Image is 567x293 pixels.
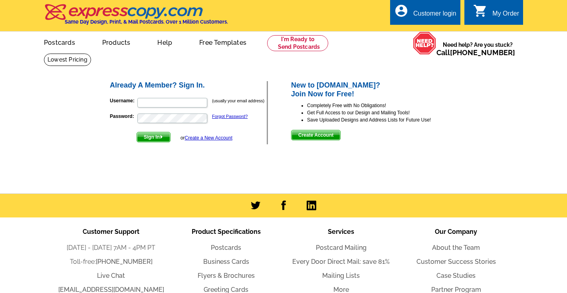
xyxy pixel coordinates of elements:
[473,9,519,19] a: shopping_cart My Order
[436,48,515,57] span: Call
[413,32,436,55] img: help
[307,116,458,124] li: Save Uploaded Designs and Address Lists for Future Use!
[89,32,143,51] a: Products
[160,135,163,139] img: button-next-arrow-white.png
[307,102,458,109] li: Completely Free with No Obligations!
[186,32,259,51] a: Free Templates
[328,228,354,235] span: Services
[44,10,228,25] a: Same Day Design, Print, & Mail Postcards. Over 1 Million Customers.
[292,258,390,265] a: Every Door Direct Mail: save 81%
[110,97,137,104] label: Username:
[180,134,232,142] div: or
[137,132,170,142] button: Sign In
[83,228,139,235] span: Customer Support
[54,243,169,253] li: [DATE] - [DATE] 7AM - 4PM PT
[322,272,360,279] a: Mailing Lists
[198,272,255,279] a: Flyers & Brochures
[145,32,185,51] a: Help
[394,9,456,19] a: account_circle Customer login
[31,32,88,51] a: Postcards
[203,258,249,265] a: Business Cards
[492,10,519,21] div: My Order
[211,244,241,251] a: Postcards
[97,272,125,279] a: Live Chat
[212,98,264,103] small: (usually your email address)
[291,130,341,140] button: Create Account
[110,81,267,90] h2: Already A Member? Sign In.
[435,228,477,235] span: Our Company
[416,258,496,265] a: Customer Success Stories
[185,135,232,141] a: Create a New Account
[212,114,248,119] a: Forgot Password?
[450,48,515,57] a: [PHONE_NUMBER]
[432,244,480,251] a: About the Team
[110,113,137,120] label: Password:
[192,228,261,235] span: Product Specifications
[436,272,476,279] a: Case Studies
[65,19,228,25] h4: Same Day Design, Print, & Mail Postcards. Over 1 Million Customers.
[394,4,408,18] i: account_circle
[413,10,456,21] div: Customer login
[307,109,458,116] li: Get Full Access to our Design and Mailing Tools!
[291,81,458,98] h2: New to [DOMAIN_NAME]? Join Now for Free!
[96,258,153,265] a: [PHONE_NUMBER]
[436,41,519,57] span: Need help? Are you stuck?
[473,4,488,18] i: shopping_cart
[54,257,169,267] li: Toll-free:
[316,244,367,251] a: Postcard Mailing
